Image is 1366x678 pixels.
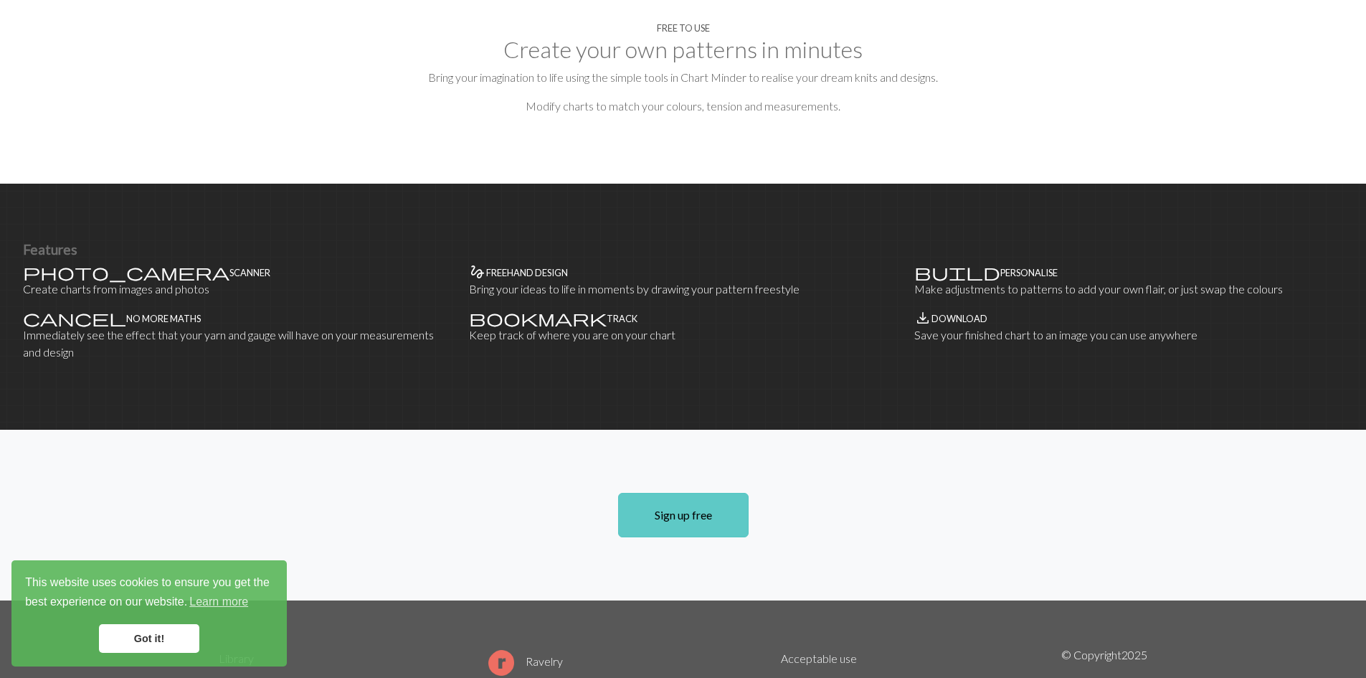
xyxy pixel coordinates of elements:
h3: Features [23,241,1343,258]
span: photo_camera [23,262,229,282]
a: Acceptable use [781,651,857,665]
a: learn more about cookies [187,591,250,613]
p: Immediately see the effect that your yarn and gauge will have on your measurements and design [23,326,452,361]
p: Save your finished chart to an image you can use anywhere [914,326,1343,344]
p: Create charts from images and photos [23,281,452,298]
span: build [914,262,1000,282]
p: Keep track of where you are on your chart [469,326,898,344]
p: Make adjustments to patterns to add your own flair, or just swap the colours [914,281,1343,298]
h4: Freehand design [486,268,568,278]
span: gesture [469,262,486,282]
div: cookieconsent [11,560,287,667]
p: Modify charts to match your colours, tension and measurements. [23,98,1343,115]
img: Ravelry logo [488,650,514,676]
h4: Download [931,314,987,324]
a: Ravelry [488,654,563,668]
h2: Create your own patterns in minutes [23,36,1343,63]
span: This website uses cookies to ensure you get the best experience on our website. [25,574,273,613]
a: dismiss cookie message [99,624,199,653]
span: cancel [23,308,126,328]
span: bookmark [469,308,607,328]
span: save_alt [914,308,931,328]
a: Sign up free [618,493,749,537]
h4: No more maths [126,314,201,324]
h4: Scanner [229,268,270,278]
h4: Personalise [1000,268,1058,278]
h4: Free to use [657,23,710,34]
h4: Track [607,314,637,324]
p: Bring your imagination to life using the simple tools in Chart Minder to realise your dream knits... [23,69,1343,86]
p: Bring your ideas to life in moments by drawing your pattern freestyle [469,281,898,298]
